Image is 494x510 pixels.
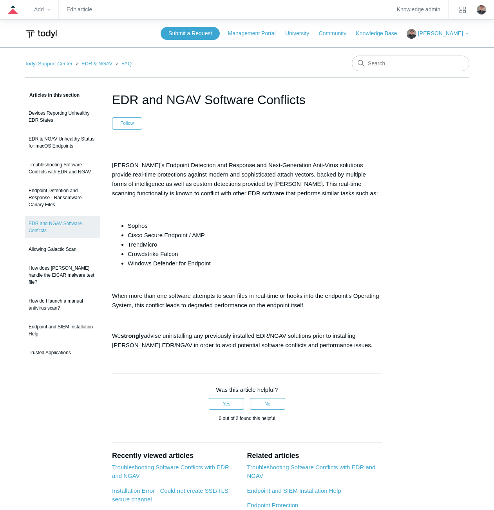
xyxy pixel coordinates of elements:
[25,61,74,67] li: Todyl Support Center
[216,386,278,393] span: Was this article helpful?
[128,231,382,240] li: Cisco Secure Endpoint / AMP
[112,464,229,479] a: Troubleshooting Software Conflicts with EDR and NGAV
[25,92,80,98] span: Articles in this section
[319,29,355,38] a: Community
[25,345,100,360] a: Trusted Applications
[112,451,239,461] h2: Recently viewed articles
[25,132,100,153] a: EDR & NGAV Unhealthy Status for macOS Endpoints
[247,502,298,508] a: Endpoint Protection
[219,416,275,421] span: 0 out of 2 found this helpful
[121,61,132,67] a: FAQ
[25,261,100,290] a: How does [PERSON_NAME] handle the EICAR malware test file?
[25,242,100,257] a: Allowing Galactic Scan
[25,157,100,179] a: Troubleshooting Software Conflicts with EDR and NGAV
[250,398,285,410] button: This article was not helpful
[418,30,463,36] span: [PERSON_NAME]
[112,117,142,129] button: Follow Article
[112,331,382,350] p: We advise uninstalling any previously installed EDR/NGAV solutions prior to installing [PERSON_NA...
[112,291,382,310] p: When more than one software attempts to scan files in real-time or hooks into the endpoint's Oper...
[247,451,382,461] h2: Related articles
[112,487,228,503] a: Installation Error - Could not create SSL/TLS secure channel
[285,29,317,38] a: University
[128,259,382,268] li: Windows Defender for Endpoint
[128,249,382,259] li: Crowdstrike Falcon
[247,464,375,479] a: Troubleshooting Software Conflicts with EDR and NGAV
[112,160,382,198] p: [PERSON_NAME]'s Endpoint Detection and Response and Next-Generation Anti-Virus solutions provide ...
[67,7,92,12] a: Edit article
[81,61,112,67] a: EDR & NGAV
[25,183,100,212] a: Endpoint Detention and Response - Ransomware Canary Files
[352,56,469,71] input: Search
[121,332,144,339] strong: strongly
[25,216,100,238] a: EDR and NGAV Software Conflicts
[25,294,100,315] a: How do I launch a manual antivirus scan?
[25,319,100,341] a: Endpoint and SIEM Installation Help
[128,240,382,249] li: TrendMicro
[25,27,58,41] img: Todyl Support Center Help Center home page
[161,27,220,40] a: Submit a Request
[397,7,440,12] a: Knowledge admin
[25,106,100,128] a: Devices Reporting Unhealthy EDR States
[114,61,132,67] li: FAQ
[112,90,382,109] h1: EDR and NGAV Software Conflicts
[477,5,486,14] zd-hc-trigger: Click your profile icon to open the profile menu
[477,5,486,14] img: user avatar
[34,7,51,12] zd-hc-trigger: Add
[228,29,284,38] a: Management Portal
[128,221,382,231] li: Sophos
[356,29,405,38] a: Knowledge Base
[209,398,244,410] button: This article was helpful
[247,487,341,494] a: Endpoint and SIEM Installation Help
[74,61,114,67] li: EDR & NGAV
[25,61,72,67] a: Todyl Support Center
[407,29,469,39] button: [PERSON_NAME]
